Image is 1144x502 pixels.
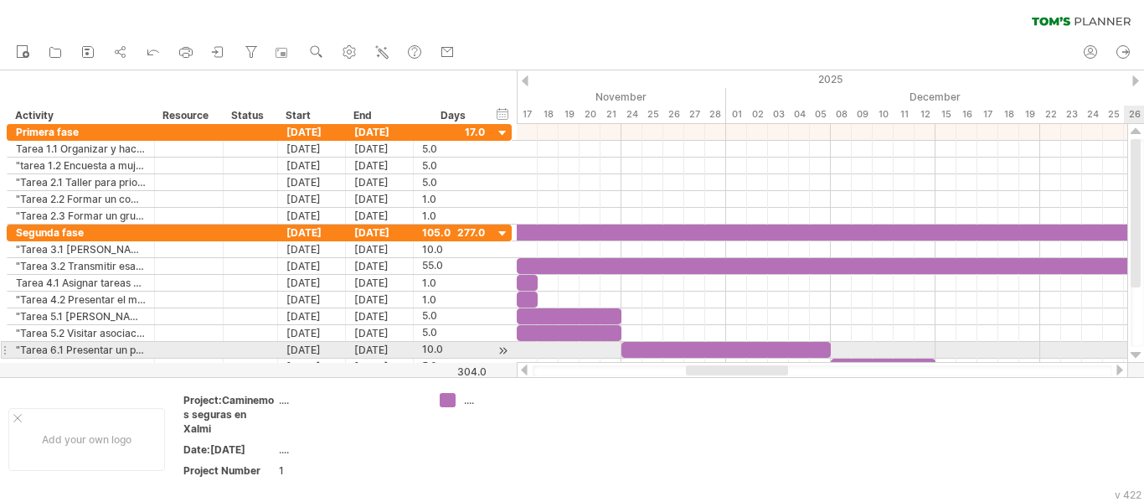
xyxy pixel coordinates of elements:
[183,442,276,457] div: Date:[DATE]
[346,174,414,190] div: [DATE]
[422,208,485,224] div: 1.0
[726,106,747,123] div: Monday, 1 December 2025
[1082,106,1103,123] div: Wednesday, 24 December 2025
[495,342,511,360] div: scroll to activity
[422,359,485,375] div: 5.0
[346,325,414,341] div: [DATE]
[346,275,414,291] div: [DATE]
[346,308,414,324] div: [DATE]
[16,275,146,291] div: Tarea 4.1 Asignar tareas específicas a cada voluntario
[278,359,346,375] div: [DATE]
[16,325,146,341] div: "Tarea 5.2 Visitar asociaciones para la mujer"
[16,292,146,308] div: "Tarea 4.2 Presentar el mapa de puntos críticos que salió de la encuesta"
[346,208,414,224] div: [DATE]
[278,258,346,274] div: [DATE]
[422,158,485,173] div: 5.0
[915,106,935,123] div: Friday, 12 December 2025
[1040,106,1061,123] div: Monday, 22 December 2025
[1103,106,1124,123] div: Thursday, 25 December 2025
[422,241,485,257] div: 10.0
[621,106,642,123] div: Monday, 24 November 2025
[286,107,336,124] div: Start
[231,107,268,124] div: Status
[346,158,414,173] div: [DATE]
[346,241,414,257] div: [DATE]
[346,225,414,241] div: [DATE]
[278,308,346,324] div: [DATE]
[346,141,414,157] div: [DATE]
[279,463,420,478] div: 1
[464,393,555,407] div: ....
[16,158,146,173] div: "tarea 1.2 Encuesta a mujeres y niñas sobre su experiencia"
[278,191,346,207] div: [DATE]
[346,191,414,207] div: [DATE]
[977,106,998,123] div: Wednesday, 17 December 2025
[422,325,485,341] div: 5.0
[422,292,485,308] div: 1.0
[278,342,346,358] div: [DATE]
[278,158,346,173] div: [DATE]
[768,106,789,123] div: Wednesday, 3 December 2025
[278,124,346,140] div: [DATE]
[16,124,146,140] div: Primera fase
[346,359,414,375] div: [DATE]
[517,106,538,123] div: Monday, 17 November 2025
[16,342,146,358] div: "Tarea 6.1 Presentar un plan"
[600,106,621,123] div: Friday, 21 November 2025
[873,106,894,123] div: Wednesday, 10 December 2025
[278,208,346,224] div: [DATE]
[307,88,726,106] div: November 2025
[422,141,485,157] div: 5.0
[684,106,705,123] div: Thursday, 27 November 2025
[415,365,487,378] div: 304.0
[278,174,346,190] div: [DATE]
[1115,489,1141,501] div: v 422
[538,106,559,123] div: Tuesday, 18 November 2025
[183,393,276,436] div: Project:Caminemos seguras en Xalmi
[1061,106,1082,123] div: Tuesday, 23 December 2025
[413,107,492,124] div: Days
[278,325,346,341] div: [DATE]
[183,463,276,478] div: Project Number
[278,241,346,257] div: [DATE]
[279,393,420,407] div: ....
[831,106,852,123] div: Monday, 8 December 2025
[935,106,956,123] div: Monday, 15 December 2025
[1019,106,1040,123] div: Friday, 19 December 2025
[16,141,146,157] div: Tarea 1.1 Organizar y hacer reunión comunitaria
[16,308,146,324] div: "Tarea 5.1 [PERSON_NAME] cita con las autoridades"
[278,141,346,157] div: [DATE]
[8,408,165,471] div: Add your own logo
[16,359,146,375] div: "Tarea 6.2 Pedir propuestas"
[162,107,214,124] div: Resource
[852,106,873,123] div: Tuesday, 9 December 2025
[422,308,485,324] div: 5.0
[663,106,684,123] div: Wednesday, 26 November 2025
[279,442,420,457] div: ....
[278,275,346,291] div: [DATE]
[278,225,346,241] div: [DATE]
[580,106,600,123] div: Thursday, 20 November 2025
[422,191,485,207] div: 1.0
[810,106,831,123] div: Friday, 5 December 2025
[705,106,726,123] div: Friday, 28 November 2025
[642,106,663,123] div: Tuesday, 25 November 2025
[346,342,414,358] div: [DATE]
[789,106,810,123] div: Thursday, 4 December 2025
[346,292,414,308] div: [DATE]
[16,191,146,207] div: "Tarea 2.2 Formar un comité organizativo"
[16,208,146,224] div: "Tarea 2.3 Formar un grupo de Whatsapp"
[559,106,580,123] div: Wednesday, 19 November 2025
[16,258,146,274] div: "Tarea 3.2 Transmitir esa capacitación a los vecinos"
[422,258,485,274] div: 55.0
[16,174,146,190] div: "Tarea 2.1 Taller para priorizar lo que se va a hacer."
[346,258,414,274] div: [DATE]
[16,225,146,241] div: Segunda fase
[346,124,414,140] div: [DATE]
[422,275,485,291] div: 1.0
[422,174,485,190] div: 5.0
[747,106,768,123] div: Tuesday, 2 December 2025
[998,106,1019,123] div: Thursday, 18 December 2025
[956,106,977,123] div: Tuesday, 16 December 2025
[894,106,915,123] div: Thursday, 11 December 2025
